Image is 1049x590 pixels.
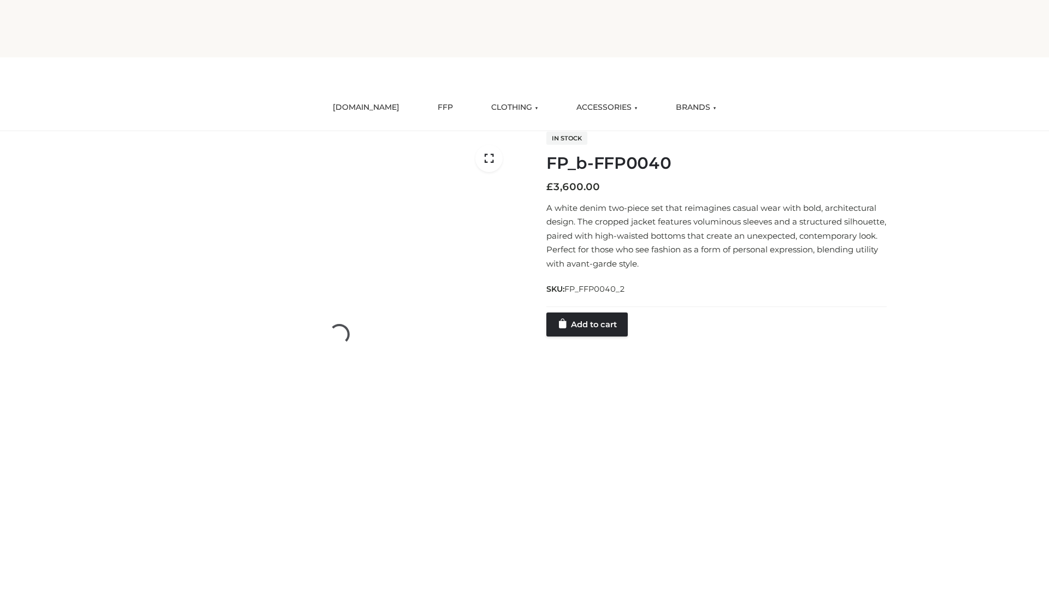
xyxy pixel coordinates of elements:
span: FP_FFP0040_2 [564,284,625,294]
a: [DOMAIN_NAME] [325,96,408,120]
span: SKU: [546,282,626,296]
h1: FP_b-FFP0040 [546,154,887,173]
p: A white denim two-piece set that reimagines casual wear with bold, architectural design. The crop... [546,201,887,271]
bdi: 3,600.00 [546,181,600,193]
a: Add to cart [546,312,628,337]
a: CLOTHING [483,96,546,120]
span: £ [546,181,553,193]
a: ACCESSORIES [568,96,646,120]
a: FFP [429,96,461,120]
a: BRANDS [668,96,724,120]
span: In stock [546,132,587,145]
